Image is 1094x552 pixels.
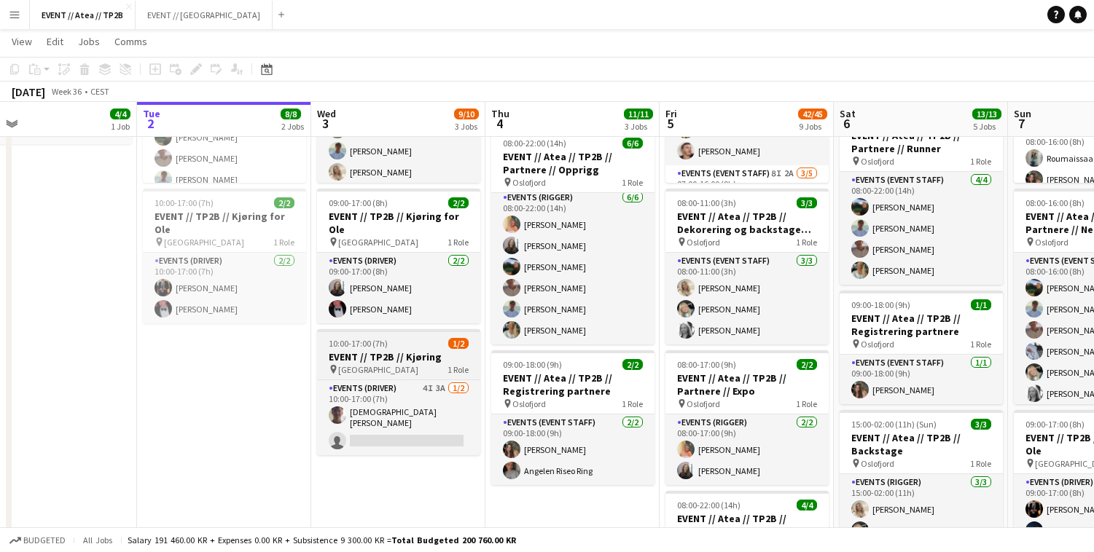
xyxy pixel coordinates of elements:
h3: EVENT // Atea // TP2B // Registrering partnere [491,371,655,398]
span: [GEOGRAPHIC_DATA] [338,364,418,375]
span: 09:00-18:00 (9h) [851,299,910,310]
h3: EVENT // Atea // TP2B // Partnere // Expo [665,371,829,398]
span: Jobs [78,35,100,48]
span: 6/6 [622,138,643,149]
button: EVENT // [GEOGRAPHIC_DATA] [136,1,273,29]
app-job-card: 08:00-22:00 (14h)6/6EVENT // Atea // TP2B // Partnere // Opprigg Oslofjord1 RoleEvents (Rigger)6/... [491,129,655,344]
span: 5 [663,115,677,132]
span: 4 [489,115,509,132]
span: 09:00-17:00 (8h) [329,197,388,208]
app-card-role: Events (Driver)2/210:00-17:00 (7h)[PERSON_NAME][PERSON_NAME] [143,253,306,323]
span: 4/4 [797,500,817,510]
span: 11/11 [624,109,653,119]
app-card-role: Events (Event Staff)3/308:00-11:00 (3h)[PERSON_NAME][PERSON_NAME][PERSON_NAME] [665,253,829,344]
app-card-role: Events (Event Staff)8I2A3/507:00-16:00 (9h) [665,165,829,304]
span: [GEOGRAPHIC_DATA] [164,237,244,248]
button: EVENT // Atea // TP2B [30,1,136,29]
button: Budgeted [7,532,68,548]
span: 1 Role [622,398,643,409]
app-job-card: 08:00-17:00 (9h)2/2EVENT // Atea // TP2B // Partnere // Expo Oslofjord1 RoleEvents (Rigger)2/208:... [665,350,829,485]
span: All jobs [80,535,115,545]
span: Oslofjord [687,398,720,409]
app-job-card: 09:00-18:00 (9h)1/1EVENT // Atea // TP2B // Registrering partnere Oslofjord1 RoleEvents (Event St... [840,291,1003,404]
app-job-card: 09:00-18:00 (9h)2/2EVENT // Atea // TP2B // Registrering partnere Oslofjord1 RoleEvents (Event St... [491,350,655,485]
span: 1/1 [971,299,991,310]
span: 10:00-17:00 (7h) [155,197,214,208]
span: Sun [1014,107,1031,120]
h3: EVENT // Atea // TP2B // Backstage [840,431,1003,457]
app-job-card: 08:00-22:00 (14h)4/4EVENT // Atea // TP2B // Partnere // Runner Oslofjord1 RoleEvents (Event Staf... [840,108,1003,285]
div: 3 Jobs [455,121,478,132]
h3: EVENT // TP2B // Kjøring [317,350,480,363]
div: [DATE] [12,84,45,99]
h3: EVENT // Atea // TP2B // Dekorering og backstage oppsett [665,210,829,236]
span: 3 [315,115,336,132]
h3: EVENT // Atea // TP2B // Partnere // Opprigg [491,150,655,176]
app-job-card: 09:00-17:00 (8h)2/2EVENT // TP2B // Kjøring for Ole [GEOGRAPHIC_DATA]1 RoleEvents (Driver)2/209:0... [317,189,480,323]
app-card-role: Events (Event Staff)1/109:00-18:00 (9h)[PERSON_NAME] [840,355,1003,404]
app-card-role: Events (Event Staff)2/209:00-18:00 (9h)[PERSON_NAME]Angelen Riseo Ring [491,414,655,485]
span: 3/3 [797,197,817,208]
app-card-role: Events (Driver)2/209:00-17:00 (8h)[PERSON_NAME][PERSON_NAME] [317,253,480,323]
span: Tue [143,107,160,120]
span: Oslofjord [512,398,546,409]
span: 13/13 [972,109,1001,119]
app-card-role: Events (Rigger)2/208:00-17:00 (9h)[PERSON_NAME][PERSON_NAME] [665,414,829,485]
span: 2 [141,115,160,132]
span: 1 Role [273,237,294,248]
span: Total Budgeted 200 760.00 KR [391,535,516,545]
span: 08:00-22:00 (14h) [677,500,741,510]
span: 1/2 [448,338,469,349]
span: 09:00-18:00 (9h) [503,359,562,370]
span: 2/2 [274,197,294,208]
div: 9 Jobs [799,121,827,132]
app-job-card: 08:00-11:00 (3h)3/3EVENT // Atea // TP2B // Dekorering og backstage oppsett Oslofjord1 RoleEvents... [665,189,829,344]
a: Edit [41,32,69,51]
span: 1 Role [448,364,469,375]
span: View [12,35,32,48]
span: 7 [1012,115,1031,132]
span: Oslofjord [861,339,894,350]
h3: EVENT // Atea // TP2B // Partnere // Runner [665,512,829,538]
span: Oslofjord [861,156,894,167]
span: 1 Role [796,398,817,409]
app-card-role: Events (Driver)4I3A1/210:00-17:00 (7h)[DEMOGRAPHIC_DATA][PERSON_NAME] [317,380,480,455]
span: 1 Role [796,237,817,248]
span: 42/45 [798,109,827,119]
span: Week 36 [48,86,85,97]
span: Sat [840,107,856,120]
div: CEST [90,86,109,97]
span: Oslofjord [687,237,720,248]
span: Oslofjord [1035,237,1068,248]
app-job-card: 10:00-17:00 (7h)1/2EVENT // TP2B // Kjøring [GEOGRAPHIC_DATA]1 RoleEvents (Driver)4I3A1/210:00-17... [317,329,480,455]
span: 1 Role [970,458,991,469]
span: 1 Role [970,339,991,350]
app-card-role: Events (Rigger)6/608:00-22:00 (14h)[PERSON_NAME][PERSON_NAME][PERSON_NAME][PERSON_NAME][PERSON_NA... [491,189,655,344]
span: Comms [114,35,147,48]
h3: EVENT // Atea // TP2B // Registrering partnere [840,312,1003,338]
span: [GEOGRAPHIC_DATA] [338,237,418,248]
span: 3/3 [971,419,991,430]
span: Oslofjord [861,458,894,469]
span: 1 Role [622,177,643,188]
app-card-role: Events (Rigger)4/408:00-22:00 (14h)[PERSON_NAME][PERSON_NAME][PERSON_NAME] [143,102,306,215]
div: 3 Jobs [625,121,652,132]
span: 4/4 [110,109,130,119]
h3: EVENT // TP2B // Kjøring for Ole [317,210,480,236]
span: 09:00-17:00 (8h) [1025,419,1085,430]
span: 9/10 [454,109,479,119]
span: 15:00-02:00 (11h) (Sun) [851,419,937,430]
span: 2/2 [797,359,817,370]
span: Thu [491,107,509,120]
span: Oslofjord [512,177,546,188]
app-job-card: 10:00-17:00 (7h)2/2EVENT // TP2B // Kjøring for Ole [GEOGRAPHIC_DATA]1 RoleEvents (Driver)2/210:0... [143,189,306,323]
h3: EVENT // Atea // TP2B // Partnere // Runner [840,129,1003,155]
